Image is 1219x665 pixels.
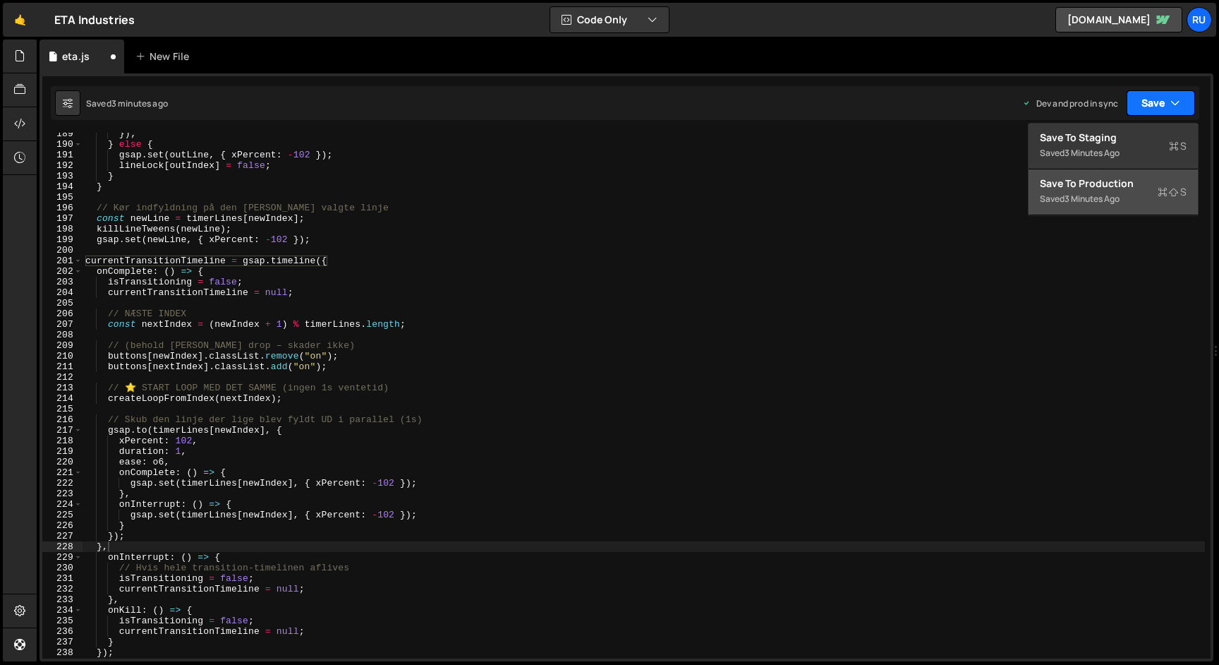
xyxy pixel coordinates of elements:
[1029,124,1198,169] button: Save to StagingS Saved3 minutes ago
[42,287,83,298] div: 204
[1022,97,1118,109] div: Dev and prod in sync
[42,330,83,340] div: 208
[42,224,83,234] div: 198
[550,7,669,32] button: Code Only
[1055,7,1182,32] a: [DOMAIN_NAME]
[1065,147,1120,159] div: 3 minutes ago
[42,605,83,616] div: 234
[3,3,37,37] a: 🤙
[42,647,83,658] div: 238
[42,192,83,203] div: 195
[42,361,83,372] div: 211
[42,531,83,541] div: 227
[42,393,83,404] div: 214
[42,245,83,256] div: 200
[42,520,83,531] div: 226
[42,552,83,563] div: 229
[42,436,83,446] div: 218
[42,139,83,150] div: 190
[42,277,83,287] div: 203
[42,383,83,393] div: 213
[42,213,83,224] div: 197
[1040,191,1187,208] div: Saved
[1040,131,1187,145] div: Save to Staging
[42,541,83,552] div: 228
[42,637,83,647] div: 237
[42,478,83,489] div: 222
[42,457,83,467] div: 220
[54,11,135,28] div: ETA Industries
[42,510,83,520] div: 225
[42,308,83,319] div: 206
[42,584,83,594] div: 232
[42,425,83,436] div: 217
[1187,7,1212,32] a: Ru
[42,234,83,245] div: 199
[42,499,83,510] div: 224
[42,351,83,361] div: 210
[42,594,83,605] div: 233
[62,49,90,64] div: eta.js
[42,171,83,181] div: 193
[1158,185,1187,199] span: S
[42,128,83,139] div: 189
[42,319,83,330] div: 207
[42,573,83,584] div: 231
[42,150,83,160] div: 191
[42,616,83,626] div: 235
[111,97,168,109] div: 3 minutes ago
[42,467,83,478] div: 221
[1029,169,1198,215] button: Save to ProductionS Saved3 minutes ago
[42,256,83,266] div: 201
[42,181,83,192] div: 194
[86,97,168,109] div: Saved
[42,298,83,308] div: 205
[42,266,83,277] div: 202
[1040,176,1187,191] div: Save to Production
[42,404,83,414] div: 215
[1065,193,1120,205] div: 3 minutes ago
[42,340,83,351] div: 209
[135,49,195,64] div: New File
[42,160,83,171] div: 192
[42,414,83,425] div: 216
[42,626,83,637] div: 236
[42,446,83,457] div: 219
[42,563,83,573] div: 230
[42,489,83,499] div: 223
[1040,145,1187,162] div: Saved
[42,372,83,383] div: 212
[42,203,83,213] div: 196
[1127,90,1195,116] button: Save
[1169,139,1187,153] span: S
